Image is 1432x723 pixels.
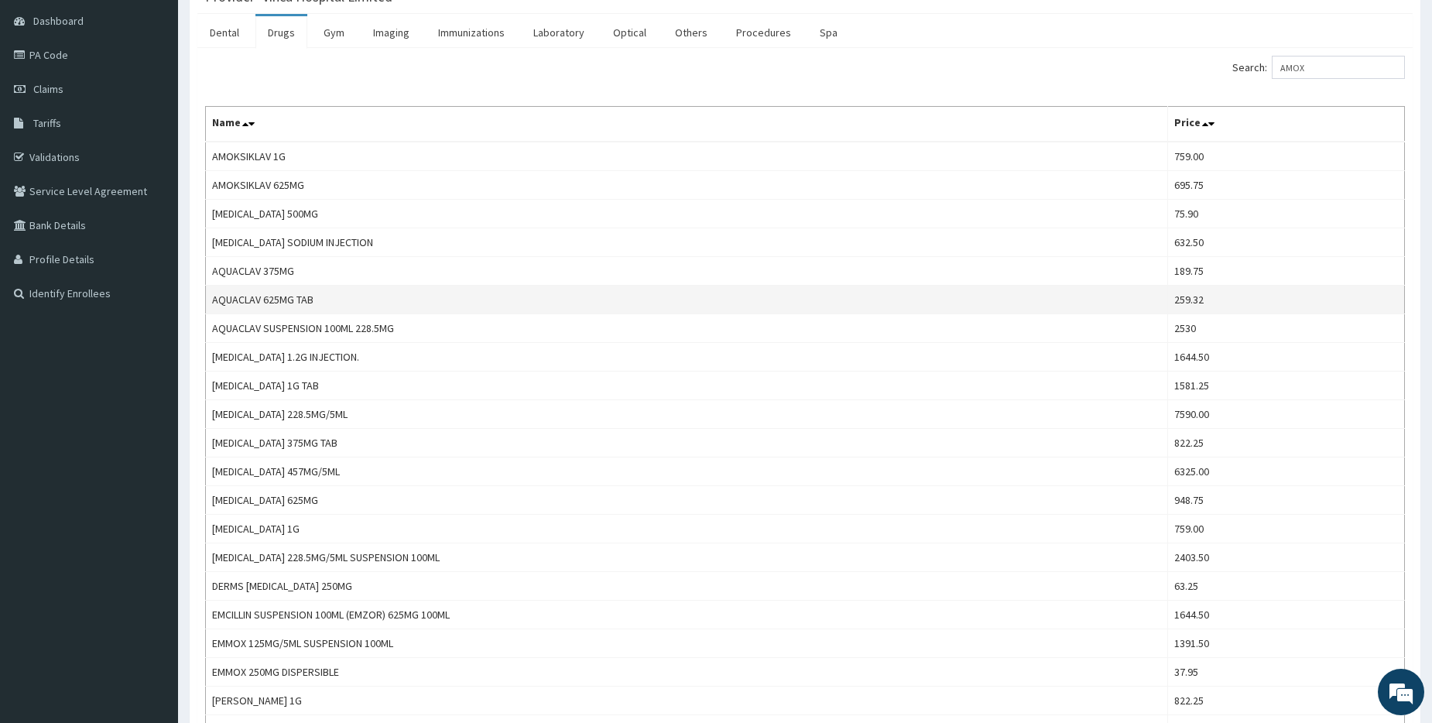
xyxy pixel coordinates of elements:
td: [MEDICAL_DATA] 228.5MG/5ML SUSPENSION 100ML [206,543,1168,572]
div: Chat with us now [81,87,260,107]
td: 6325.00 [1167,457,1404,486]
td: 695.75 [1167,171,1404,200]
td: 822.25 [1167,429,1404,457]
td: [MEDICAL_DATA] 1G [206,515,1168,543]
td: EMMOX 250MG DISPERSIBLE [206,658,1168,687]
a: Imaging [361,16,422,49]
td: AMOKSIKLAV 625MG [206,171,1168,200]
span: Claims [33,82,63,96]
input: Search: [1272,56,1405,79]
div: Minimize live chat window [254,8,291,45]
td: [MEDICAL_DATA] 625MG [206,486,1168,515]
td: 1391.50 [1167,629,1404,658]
th: Price [1167,107,1404,142]
td: [MEDICAL_DATA] 375MG TAB [206,429,1168,457]
td: EMMOX 125MG/5ML SUSPENSION 100ML [206,629,1168,658]
td: 37.95 [1167,658,1404,687]
a: Laboratory [521,16,597,49]
td: 759.00 [1167,142,1404,171]
th: Name [206,107,1168,142]
td: [MEDICAL_DATA] SODIUM INJECTION [206,228,1168,257]
span: Tariffs [33,116,61,130]
td: 822.25 [1167,687,1404,715]
td: 948.75 [1167,486,1404,515]
td: [PERSON_NAME] 1G [206,687,1168,715]
td: 1644.50 [1167,343,1404,372]
td: 2530 [1167,314,1404,343]
a: Optical [601,16,659,49]
td: 1581.25 [1167,372,1404,400]
td: [MEDICAL_DATA] 457MG/5ML [206,457,1168,486]
td: [MEDICAL_DATA] 228.5MG/5ML [206,400,1168,429]
a: Others [663,16,720,49]
td: [MEDICAL_DATA] 1.2G INJECTION. [206,343,1168,372]
td: [MEDICAL_DATA] 1G TAB [206,372,1168,400]
td: 759.00 [1167,515,1404,543]
span: We're online! [90,195,214,351]
td: 1644.50 [1167,601,1404,629]
td: 75.90 [1167,200,1404,228]
a: Spa [807,16,850,49]
a: Immunizations [426,16,517,49]
td: AQUACLAV 375MG [206,257,1168,286]
td: DERMS [MEDICAL_DATA] 250MG [206,572,1168,601]
td: AQUACLAV SUSPENSION 100ML 228.5MG [206,314,1168,343]
a: Gym [311,16,357,49]
textarea: Type your message and hit 'Enter' [8,423,295,477]
td: 7590.00 [1167,400,1404,429]
label: Search: [1232,56,1405,79]
td: 259.32 [1167,286,1404,314]
a: Dental [197,16,252,49]
td: AMOKSIKLAV 1G [206,142,1168,171]
img: d_794563401_company_1708531726252_794563401 [29,77,63,116]
a: Drugs [255,16,307,49]
a: Procedures [724,16,803,49]
td: 189.75 [1167,257,1404,286]
td: AQUACLAV 625MG TAB [206,286,1168,314]
td: EMCILLIN SUSPENSION 100ML (EMZOR) 625MG 100ML [206,601,1168,629]
td: 63.25 [1167,572,1404,601]
span: Dashboard [33,14,84,28]
td: [MEDICAL_DATA] 500MG [206,200,1168,228]
td: 632.50 [1167,228,1404,257]
td: 2403.50 [1167,543,1404,572]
